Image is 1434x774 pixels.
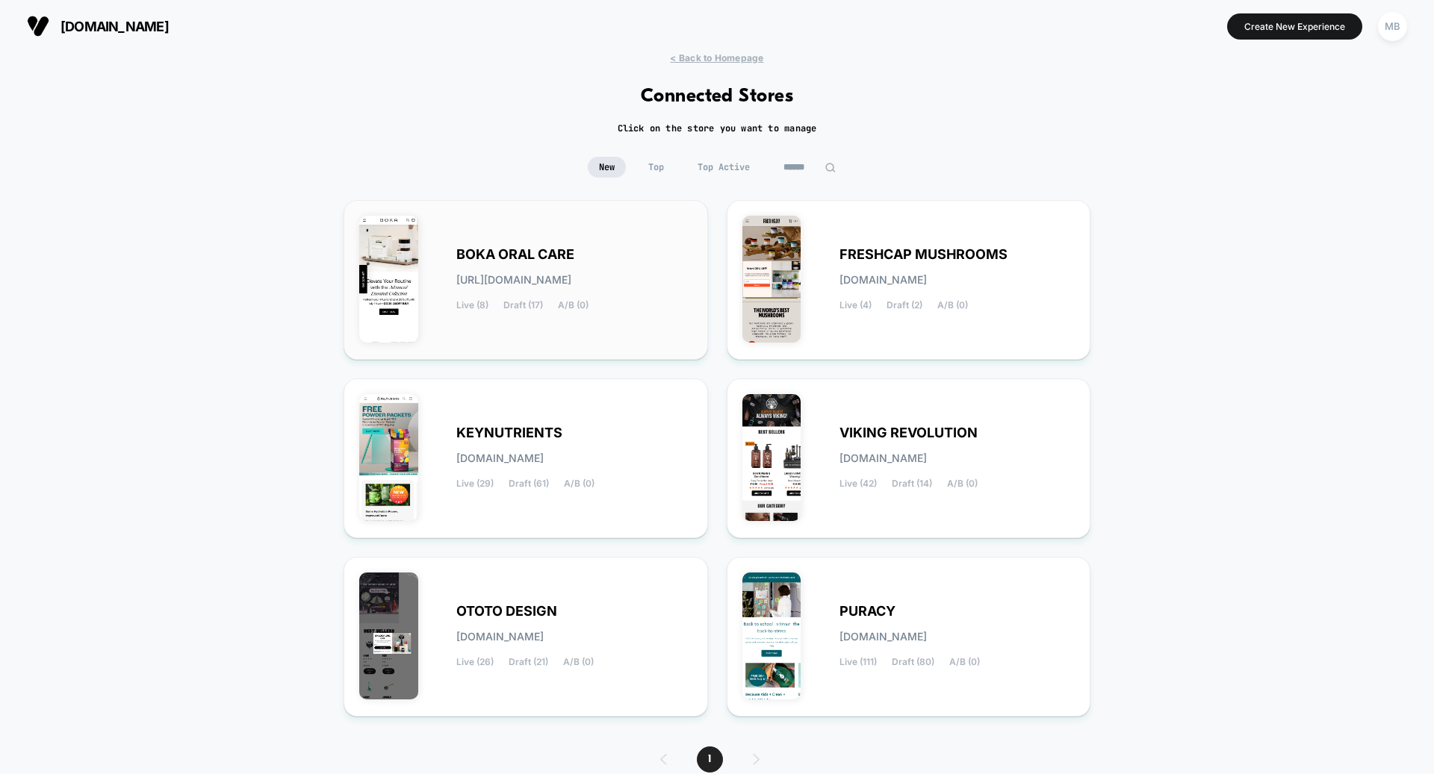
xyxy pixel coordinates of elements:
img: edit [825,162,836,173]
img: PURACY [742,572,801,699]
span: Draft (80) [892,657,934,667]
img: BOKA_ORAL_CARE [359,216,418,343]
img: Visually logo [27,15,49,37]
span: A/B (0) [563,657,594,667]
span: Draft (61) [509,478,549,489]
span: A/B (0) [937,300,968,310]
span: Draft (14) [892,478,932,489]
span: New [588,157,626,178]
img: OTOTO_DESIGN [359,572,418,699]
span: A/B (0) [564,478,595,489]
span: [DOMAIN_NAME] [839,275,927,285]
span: Live (8) [456,300,488,310]
span: [URL][DOMAIN_NAME] [456,275,571,285]
span: Live (29) [456,478,494,489]
span: Draft (17) [503,300,543,310]
span: OTOTO DESIGN [456,606,557,617]
span: Live (4) [839,300,872,310]
span: Draft (21) [509,657,548,667]
button: MB [1374,11,1412,42]
span: VIKING REVOLUTION [839,428,978,438]
img: KEYNUTRIENTS [359,394,418,521]
span: [DOMAIN_NAME] [60,19,169,34]
span: [DOMAIN_NAME] [839,631,927,642]
span: Draft (2) [887,300,922,310]
span: A/B (0) [949,657,980,667]
img: FRESHCAP_MUSHROOMS [742,216,801,343]
span: A/B (0) [558,300,589,310]
h2: Click on the store you want to manage [618,122,817,134]
span: PURACY [839,606,896,617]
span: [DOMAIN_NAME] [839,453,927,464]
span: BOKA ORAL CARE [456,249,574,260]
span: < Back to Homepage [670,52,763,63]
img: VIKING_REVOLUTION [742,394,801,521]
div: MB [1378,12,1407,41]
button: Create New Experience [1227,13,1362,40]
span: KEYNUTRIENTS [456,428,562,438]
span: Top Active [686,157,761,178]
span: [DOMAIN_NAME] [456,453,544,464]
h1: Connected Stores [641,86,794,107]
span: A/B (0) [947,478,978,489]
span: [DOMAIN_NAME] [456,631,544,642]
span: 1 [697,746,723,773]
span: Live (42) [839,478,877,489]
span: Top [637,157,675,178]
span: FRESHCAP MUSHROOMS [839,249,1008,260]
span: Live (26) [456,657,494,667]
span: Live (111) [839,657,877,667]
button: [DOMAIN_NAME] [22,14,173,38]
